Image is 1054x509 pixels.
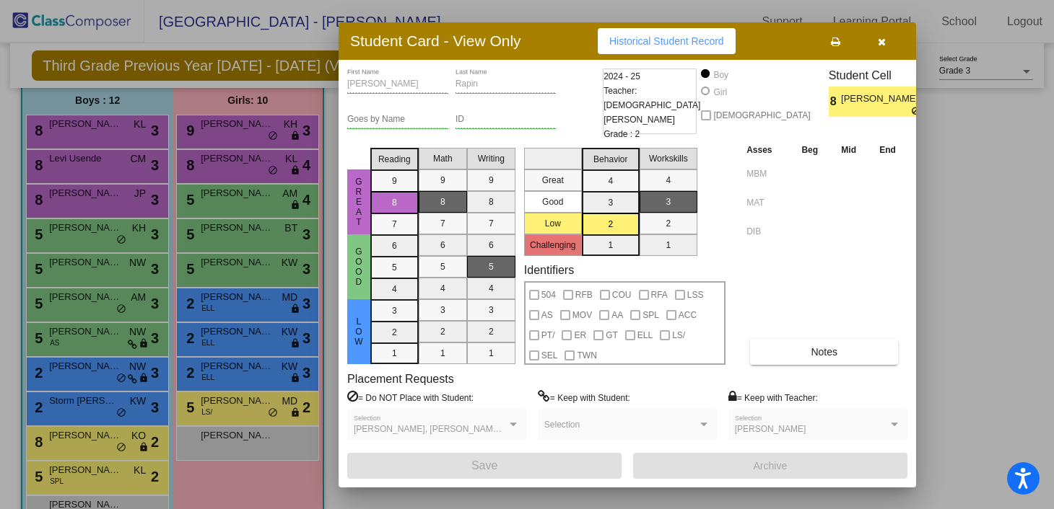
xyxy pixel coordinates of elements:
div: Boy [713,68,728,81]
th: Beg [790,142,829,158]
h3: Student Card - View Only [350,32,521,50]
button: Notes [750,339,898,365]
span: RFA [651,286,668,304]
span: AA [611,306,623,324]
span: COU [612,286,632,304]
button: Historical Student Record [598,28,736,54]
span: Notes [811,346,837,358]
label: = Keep with Teacher: [728,390,818,404]
th: Asses [743,142,790,158]
th: End [868,142,907,158]
th: Mid [829,142,868,158]
label: Placement Requests [347,372,454,386]
label: = Keep with Student: [538,390,630,404]
span: Teacher: [DEMOGRAPHIC_DATA][PERSON_NAME] [604,84,700,127]
span: SPL [643,306,659,324]
span: PT/ [541,327,555,344]
span: Historical Student Record [609,35,724,47]
span: 504 [541,286,556,304]
input: goes by name [347,115,448,125]
span: ACC [679,306,697,324]
button: Archive [633,453,907,479]
span: LSS [687,286,704,304]
input: assessment [746,192,786,213]
div: Girl [713,86,727,99]
span: Grade : 2 [604,127,640,141]
h3: Student Cell [829,68,954,82]
span: LS/ [672,327,685,344]
span: 8 [829,93,841,110]
input: assessment [746,163,786,185]
span: Great [352,177,365,227]
span: ELL [637,327,653,344]
input: assessment [746,221,786,242]
label: = Do NOT Place with Student: [347,390,474,404]
span: Low [352,317,365,347]
span: RFB [575,286,593,304]
span: GT [606,327,618,344]
span: MOV [572,306,592,324]
span: Archive [754,460,788,472]
span: [PERSON_NAME], [PERSON_NAME], [PERSON_NAME], [PERSON_NAME], [PERSON_NAME], [PERSON_NAME] [354,424,805,434]
span: [PERSON_NAME] [735,424,806,434]
span: Save [471,459,497,472]
label: Identifiers [524,263,574,277]
span: SEL [541,347,558,364]
span: ER [574,327,586,344]
button: Save [347,453,622,479]
span: 2024 - 25 [604,69,640,84]
span: Good [352,247,365,287]
span: [DEMOGRAPHIC_DATA] [713,107,810,124]
span: [PERSON_NAME] [841,92,921,107]
span: TWN [577,347,596,364]
span: AS [541,306,553,324]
